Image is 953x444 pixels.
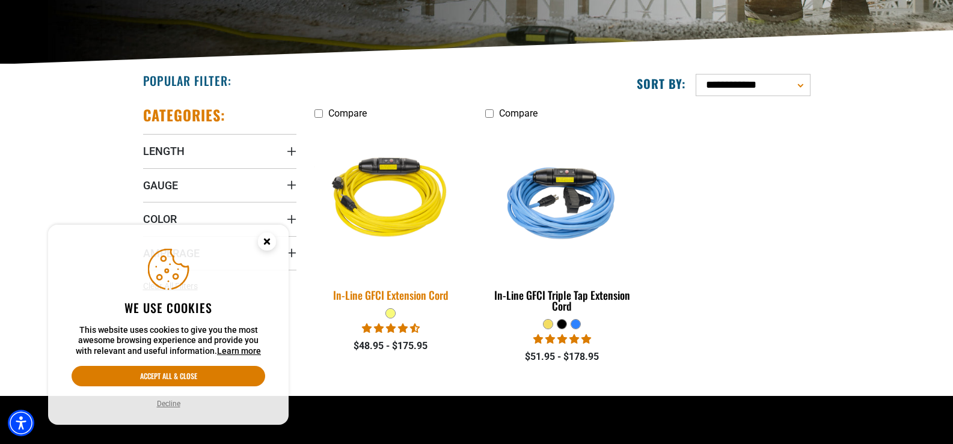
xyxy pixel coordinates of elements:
span: 4.62 stars [362,323,420,334]
aside: Cookie Consent [48,225,289,425]
div: Accessibility Menu [8,410,34,436]
img: Light Blue [486,131,638,269]
img: Yellow [307,123,475,277]
span: Length [143,144,185,158]
summary: Color [143,202,296,236]
p: This website uses cookies to give you the most awesome browsing experience and provide you with r... [72,325,265,357]
h2: We use cookies [72,300,265,315]
button: Close this option [245,225,289,262]
summary: Gauge [143,168,296,202]
span: Color [143,212,177,226]
span: Compare [499,108,538,119]
div: $51.95 - $178.95 [485,350,639,364]
div: In-Line GFCI Triple Tap Extension Cord [485,290,639,311]
summary: Length [143,134,296,168]
div: $48.95 - $175.95 [314,339,468,353]
h2: Categories: [143,106,226,124]
a: Light Blue In-Line GFCI Triple Tap Extension Cord [485,125,639,318]
a: Yellow In-Line GFCI Extension Cord [314,125,468,308]
span: Compare [328,108,367,119]
h2: Popular Filter: [143,73,231,88]
button: Decline [153,398,184,410]
div: In-Line GFCI Extension Cord [314,290,468,300]
span: 5.00 stars [533,333,591,345]
span: Gauge [143,178,178,192]
button: Accept all & close [72,366,265,386]
a: This website uses cookies to give you the most awesome browsing experience and provide you with r... [217,346,261,356]
label: Sort by: [637,76,686,91]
